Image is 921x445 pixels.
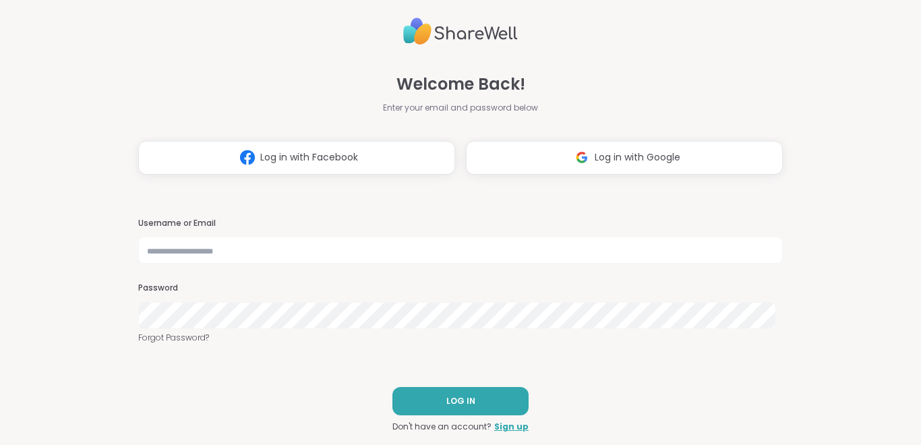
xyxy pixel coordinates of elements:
[235,145,260,170] img: ShareWell Logomark
[138,141,455,175] button: Log in with Facebook
[595,150,680,165] span: Log in with Google
[396,72,525,96] span: Welcome Back!
[392,387,529,415] button: LOG IN
[138,283,783,294] h3: Password
[403,12,518,51] img: ShareWell Logo
[494,421,529,433] a: Sign up
[260,150,358,165] span: Log in with Facebook
[138,218,783,229] h3: Username or Email
[466,141,783,175] button: Log in with Google
[138,332,783,344] a: Forgot Password?
[446,395,475,407] span: LOG IN
[392,421,492,433] span: Don't have an account?
[569,145,595,170] img: ShareWell Logomark
[383,102,538,114] span: Enter your email and password below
